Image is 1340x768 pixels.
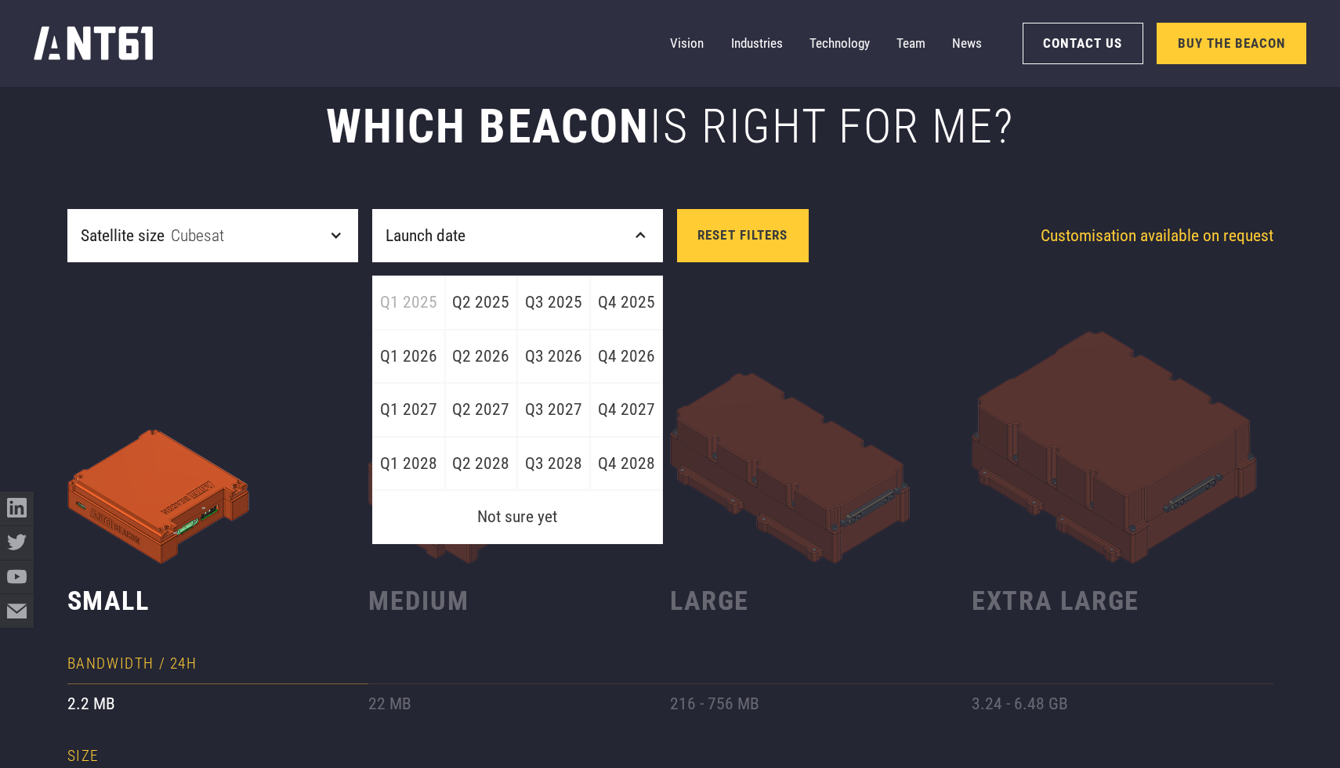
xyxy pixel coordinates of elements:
[982,223,1273,248] div: Customisation available on request
[67,584,369,618] h3: Small
[445,383,518,437] a: Q2 2027
[445,276,518,330] a: Q2 2025
[952,27,982,60] a: News
[590,437,663,491] a: Q4 2028
[67,654,197,673] h4: Bandwidth / 24H
[67,691,369,716] div: 2.2 MB
[372,330,445,384] a: Q1 2026
[445,437,518,491] a: Q2 2028
[677,209,809,263] a: Reset filters
[81,223,165,248] div: Satellite size
[67,262,369,564] img: Ant61 Beacon Small
[34,21,153,67] a: home
[386,223,465,248] div: Launch date
[372,437,445,491] a: Q1 2028
[67,99,1273,155] h2: which beacon
[590,330,663,384] a: Q4 2026
[650,99,1014,154] span: is right for me?
[67,747,100,766] h4: Size
[896,27,925,60] a: Team
[372,490,664,544] a: Not sure yet
[67,209,359,263] div: Satellite sizeCubesat
[372,383,445,437] a: Q1 2027
[809,27,870,60] a: Technology
[517,383,590,437] a: Q3 2027
[1157,23,1306,64] a: Buy the Beacon
[517,330,590,384] a: Q3 2026
[67,209,664,263] form: Satellite size filter
[372,276,664,544] nav: Launch date
[517,437,590,491] a: Q3 2028
[372,209,664,263] div: Launch date
[171,223,224,248] div: Cubesat
[1023,23,1143,64] a: Contact Us
[445,330,518,384] a: Q2 2026
[590,276,663,330] a: Q4 2025
[670,27,704,60] a: Vision
[590,383,663,437] a: Q4 2027
[517,276,590,330] a: Q3 2025
[731,27,783,60] a: Industries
